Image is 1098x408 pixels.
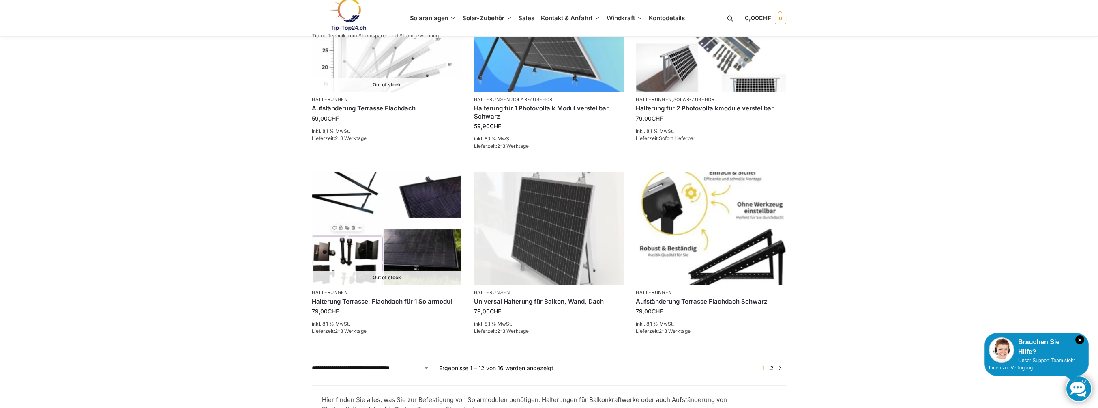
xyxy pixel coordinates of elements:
span: 2-3 Werktage [497,143,529,149]
a: Universal Halterung für Balkon, Wand, Dach [474,298,624,306]
bdi: 79,00 [474,308,501,315]
span: CHF [490,308,501,315]
a: Halterung Terrasse, Flachdach für 1 Solarmodul [312,298,462,306]
span: Kontakt & Anfahrt [541,14,592,22]
img: Aufständerung Terrasse Flachdach Schwarz [636,172,786,285]
span: CHF [328,115,339,122]
a: Aufständerung Terrasse Flachdach [312,104,462,112]
span: Lieferzeit: [312,328,367,334]
nav: Produkt-Seitennummerierung [757,364,786,372]
span: Sales [518,14,534,22]
span: CHF [328,308,339,315]
a: Halterungen [636,97,672,102]
p: inkl. 8,1 % MwSt. [474,320,624,328]
a: Solar-Zubehör [511,97,553,102]
p: , [474,97,624,103]
span: 0 [775,13,786,24]
span: 0,00 [745,14,771,22]
span: Sofort Lieferbar [659,135,695,141]
p: Tiptop Technik zum Stromsparen und Stromgewinnung [312,33,439,38]
span: Lieferzeit: [474,143,529,149]
p: Ergebnisse 1 – 12 von 16 werden angezeigt [439,364,553,372]
bdi: 79,00 [636,308,663,315]
span: CHF [652,115,663,122]
p: inkl. 8,1 % MwSt. [312,127,462,135]
p: inkl. 8,1 % MwSt. [636,320,786,328]
p: , [636,97,786,103]
a: Out of stockHalterung Terrasse, Flachdach für 1 Solarmodul [312,172,462,285]
span: 2-3 Werktage [659,328,691,334]
a: 0,00CHF 0 [745,6,786,30]
bdi: 59,90 [474,123,501,130]
select: Shop-Reihenfolge [312,364,429,372]
div: Brauchen Sie Hilfe? [989,337,1084,357]
a: Halterungen [474,97,510,102]
span: CHF [652,308,663,315]
span: Lieferzeit: [636,135,695,141]
img: Customer service [989,337,1014,363]
span: Lieferzeit: [312,135,367,141]
bdi: 79,00 [636,115,663,122]
span: CHF [759,14,771,22]
a: Solar-Zubehör [673,97,715,102]
a: Seite 2 [768,365,776,371]
span: Solar-Zubehör [462,14,504,22]
a: Halterung für 2 Photovoltaikmodule verstellbar [636,104,786,112]
span: Lieferzeit: [636,328,691,334]
span: Unser Support-Team steht Ihnen zur Verfügung [989,358,1075,371]
a: Halterungen [312,97,348,102]
span: Lieferzeit: [474,328,529,334]
span: CHF [490,123,501,130]
p: inkl. 8,1 % MwSt. [636,127,786,135]
img: Befestigung Solarpaneele [474,172,624,285]
span: 2-3 Werktage [335,135,367,141]
a: → [777,364,783,372]
span: Kontodetails [649,14,685,22]
span: Seite 1 [760,365,766,371]
span: 2-3 Werktage [497,328,529,334]
bdi: 59,00 [312,115,339,122]
span: 2-3 Werktage [335,328,367,334]
a: Halterungen [312,289,348,295]
i: Schließen [1075,335,1084,344]
a: Halterung für 1 Photovoltaik Modul verstellbar Schwarz [474,104,624,120]
p: inkl. 8,1 % MwSt. [312,320,462,328]
bdi: 79,00 [312,308,339,315]
a: Halterungen [636,289,672,295]
img: Halterung Terrasse, Flachdach für 1 Solarmodul [312,172,462,285]
a: Aufständerung Terrasse Flachdach Schwarz [636,298,786,306]
a: Halterungen [474,289,510,295]
span: Windkraft [607,14,635,22]
p: inkl. 8,1 % MwSt. [474,135,624,142]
